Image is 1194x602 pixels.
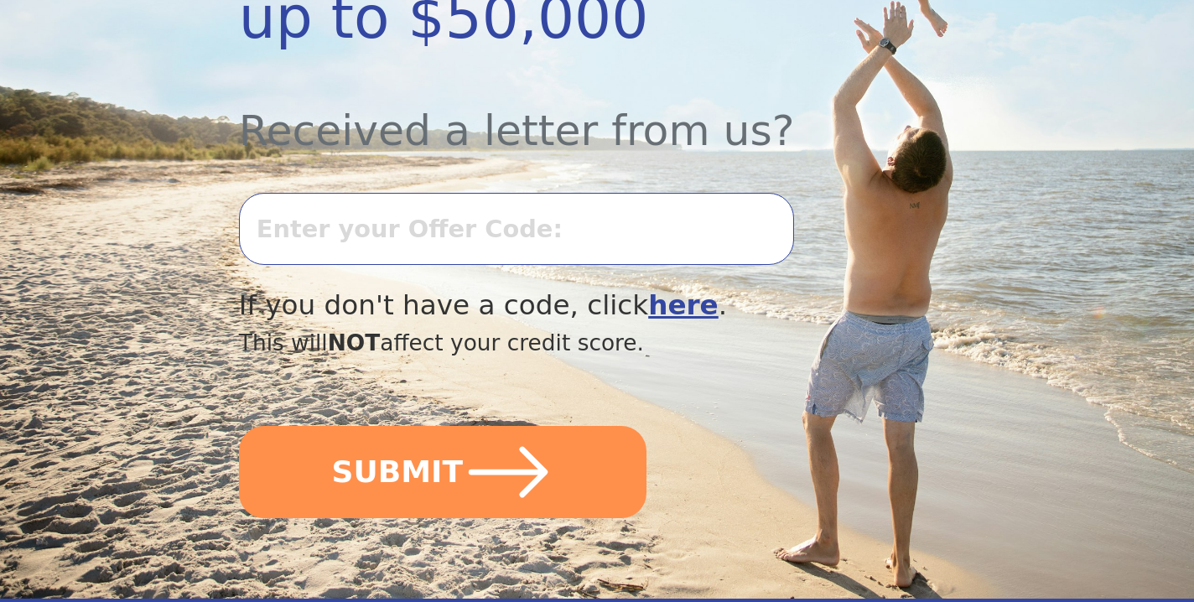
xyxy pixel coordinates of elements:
[239,193,794,265] input: Enter your Offer Code:
[239,326,848,360] div: This will affect your credit score.
[239,285,848,326] div: If you don't have a code, click .
[239,426,646,518] button: SUBMIT
[648,289,719,321] a: here
[328,330,381,355] span: NOT
[239,61,848,163] div: Received a letter from us?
